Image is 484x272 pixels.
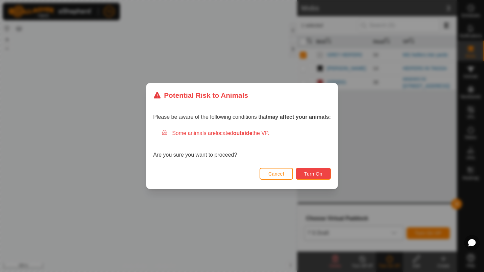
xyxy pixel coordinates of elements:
span: located the VP. [216,130,269,136]
span: Turn On [304,171,322,177]
strong: may affect your animals: [267,114,331,120]
button: Cancel [260,168,293,180]
div: Some animals are [161,129,331,137]
span: Cancel [268,171,284,177]
button: Turn On [296,168,331,180]
span: Please be aware of the following conditions that [153,114,331,120]
div: Potential Risk to Animals [153,90,248,100]
strong: outside [233,130,252,136]
div: Are you sure you want to proceed? [153,129,331,159]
